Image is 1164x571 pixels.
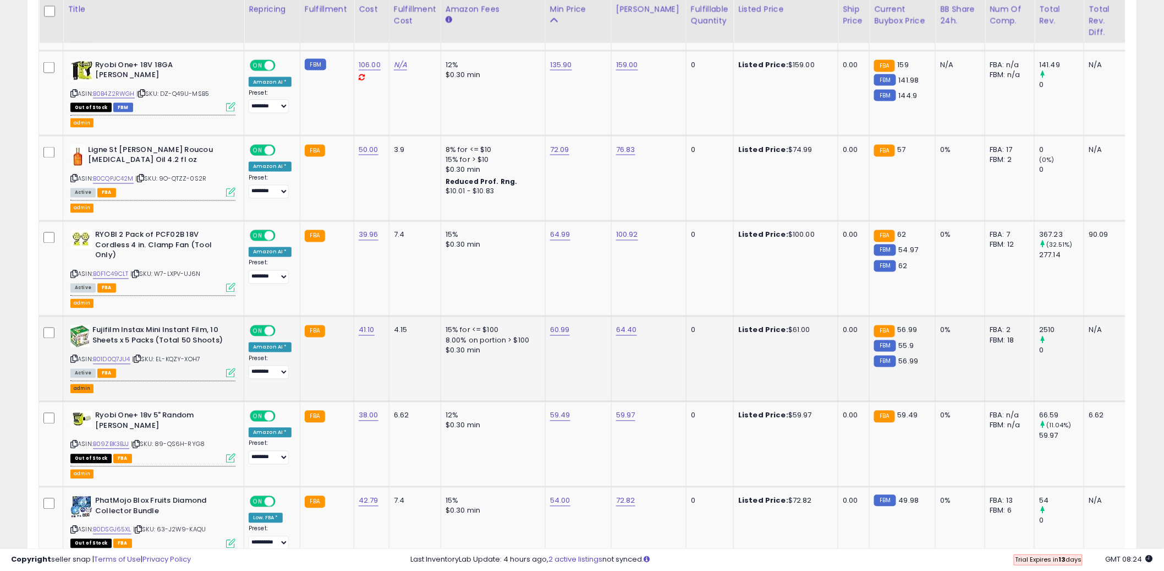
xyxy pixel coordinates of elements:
div: 0 [691,496,725,506]
div: Preset: [249,89,292,114]
a: 39.96 [359,230,378,241]
small: FBA [305,145,325,157]
b: Listed Price: [738,230,788,240]
div: FBA: n/a [990,411,1026,421]
div: 0 [1039,145,1084,155]
div: Preset: [249,440,292,465]
small: FBA [874,411,894,423]
div: 0% [940,325,976,335]
div: seller snap | | [11,554,191,565]
div: 4.15 [394,325,432,335]
span: FBA [97,188,116,198]
div: ASIN: [70,325,235,377]
strong: Copyright [11,554,51,564]
span: ON [251,412,265,421]
div: 0.00 [843,411,861,421]
div: FBA: 17 [990,145,1026,155]
div: 0 [1039,346,1084,356]
span: 57 [898,144,906,155]
b: Listed Price: [738,325,788,335]
div: 0 [691,325,725,335]
span: ON [251,61,265,70]
img: 41xj1O0-MBL._SL40_.jpg [70,230,92,249]
a: 135.90 [550,59,572,70]
div: 59.97 [1039,431,1084,441]
div: ASIN: [70,60,235,111]
span: Trial Expires in days [1015,555,1081,564]
span: OFF [274,327,292,336]
a: 42.79 [359,496,378,507]
a: 59.49 [550,410,570,421]
div: $72.82 [738,496,830,506]
div: FBA: 2 [990,325,1026,335]
button: admin [70,118,94,128]
div: Total Rev. Diff. [1089,3,1122,38]
div: Amazon AI * [249,77,292,87]
div: N/A [1089,325,1118,335]
img: 31fzPlh+u2L._SL40_.jpg [70,145,85,167]
div: ASIN: [70,230,235,291]
span: 159 [898,59,909,70]
a: 100.92 [616,230,638,241]
div: 0% [940,411,976,421]
div: $159.00 [738,60,830,70]
span: 62 [899,261,908,271]
small: FBM [874,356,896,367]
div: Fulfillable Quantity [691,3,729,26]
div: $74.99 [738,145,830,155]
span: FBA [97,369,116,378]
small: FBA [874,145,894,157]
div: Amazon AI * [249,247,292,257]
span: OFF [274,412,292,421]
div: 0 [1039,80,1084,90]
div: 2510 [1039,325,1084,335]
img: 51HtZnhWfgL._SL40_.jpg [70,325,90,347]
div: 7.4 [394,496,432,506]
div: N/A [1089,60,1118,70]
b: Listed Price: [738,59,788,70]
div: $10.01 - $10.83 [446,187,537,197]
div: 8.00% on portion > $100 [446,336,537,346]
div: ASIN: [70,411,235,462]
span: | SKU: EL-KQZY-XOH7 [132,355,200,364]
span: FBA [97,284,116,293]
div: 0.00 [843,230,861,240]
div: Repricing [249,3,295,15]
small: FBM [874,244,896,256]
a: B0DSGJ65XL [93,525,131,535]
div: 367.23 [1039,230,1084,240]
div: Amazon AI * [249,162,292,172]
div: 0% [940,230,976,240]
span: OFF [274,146,292,155]
div: 0 [691,230,725,240]
div: 15% [446,496,537,506]
span: | SKU: W7-LXPV-UJ6N [130,270,200,279]
small: FBM [874,260,896,272]
div: $0.30 min [446,165,537,175]
div: $0.30 min [446,240,537,250]
div: 8% for <= $10 [446,145,537,155]
a: B0B4Z2RWGH [93,89,135,99]
img: 51p1ZxOk8dL._SL40_.jpg [70,496,92,518]
span: All listings currently available for purchase on Amazon [70,284,96,293]
span: ON [251,327,265,336]
div: 0.00 [843,60,861,70]
div: Current Buybox Price [874,3,931,26]
span: 62 [898,230,907,240]
div: $0.30 min [446,421,537,431]
span: 54.97 [899,245,919,255]
div: $61.00 [738,325,830,335]
div: Amazon Fees [446,3,541,15]
small: Amazon Fees. [446,15,452,25]
span: 59.49 [898,410,918,421]
small: FBA [874,325,894,338]
span: 141.98 [899,75,919,85]
div: FBM: 2 [990,155,1026,165]
div: 90.09 [1089,230,1118,240]
div: 12% [446,60,537,70]
span: FBM [113,103,133,112]
div: FBM: n/a [990,70,1026,80]
div: Listed Price [738,3,833,15]
a: 2 active listings [549,554,603,564]
div: Fulfillment Cost [394,3,436,26]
